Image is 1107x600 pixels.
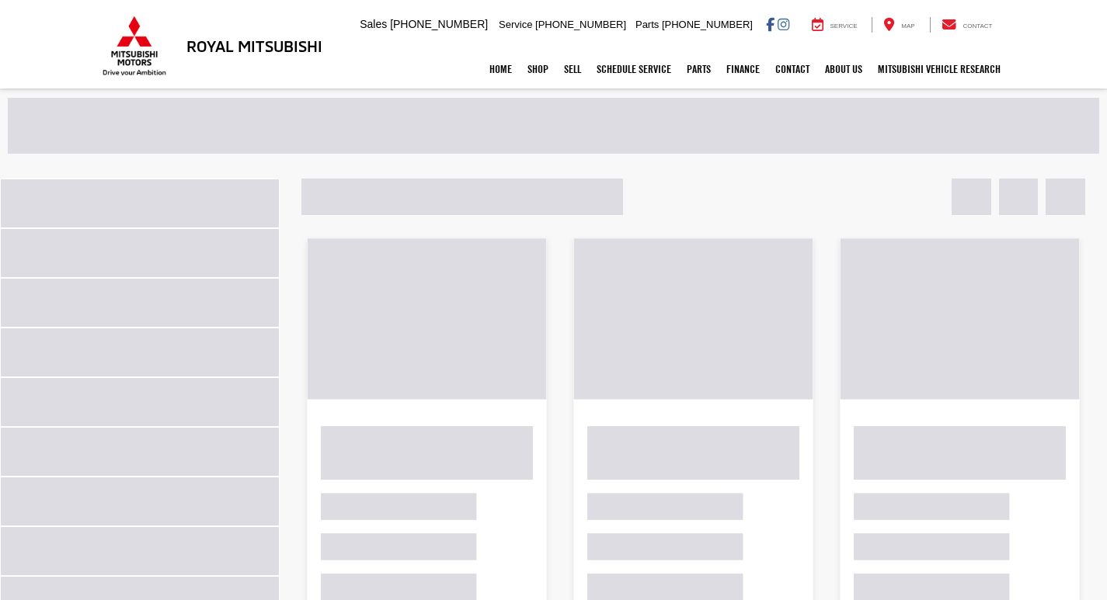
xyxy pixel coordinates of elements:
[963,23,992,29] span: Contact
[556,50,589,88] a: Sell
[768,50,817,88] a: Contact
[870,50,1008,88] a: Mitsubishi Vehicle Research
[766,18,775,30] a: Facebook: Click to visit our Facebook page
[872,17,926,33] a: Map
[930,17,1004,33] a: Contact
[186,37,322,54] h3: Royal Mitsubishi
[499,19,532,30] span: Service
[520,50,556,88] a: Shop
[535,19,626,30] span: [PHONE_NUMBER]
[482,50,520,88] a: Home
[99,16,169,76] img: Mitsubishi
[390,18,488,30] span: [PHONE_NUMBER]
[830,23,858,29] span: Service
[719,50,768,88] a: Finance
[901,23,914,29] span: Map
[817,50,870,88] a: About Us
[360,18,387,30] span: Sales
[778,18,789,30] a: Instagram: Click to visit our Instagram page
[635,19,659,30] span: Parts
[662,19,753,30] span: [PHONE_NUMBER]
[679,50,719,88] a: Parts: Opens in a new tab
[589,50,679,88] a: Schedule Service: Opens in a new tab
[800,17,869,33] a: Service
